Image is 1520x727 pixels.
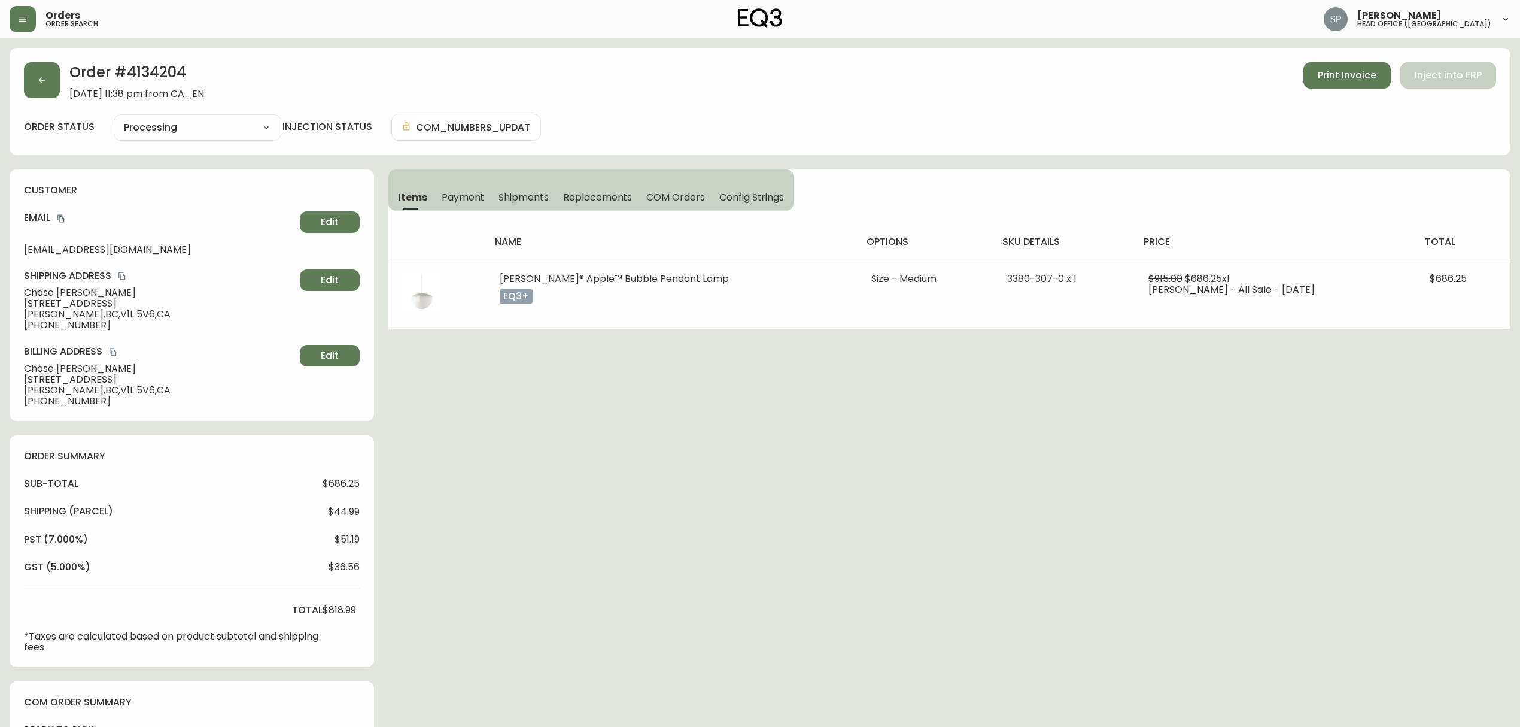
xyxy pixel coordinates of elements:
[24,320,295,331] span: [PHONE_NUMBER]
[321,349,339,362] span: Edit
[328,507,360,517] span: $44.99
[24,374,295,385] span: [STREET_ADDRESS]
[1007,272,1077,286] span: 3380-307-0 x 1
[24,561,90,574] h4: gst (5.000%)
[24,184,360,197] h4: customer
[24,396,295,407] span: [PHONE_NUMBER]
[24,244,295,255] span: [EMAIL_ADDRESS][DOMAIN_NAME]
[292,604,323,617] h4: total
[24,533,88,546] h4: pst (7.000%)
[24,298,295,309] span: [STREET_ADDRESS]
[871,274,978,284] li: Size - Medium
[442,191,485,204] span: Payment
[1430,272,1467,286] span: $686.25
[329,562,360,572] span: $36.56
[500,289,533,304] p: eq3+
[1002,235,1125,249] h4: sku details
[1425,235,1501,249] h4: total
[498,191,549,204] span: Shipments
[300,345,360,366] button: Edit
[323,478,360,489] span: $686.25
[1148,283,1315,296] span: [PERSON_NAME] - All Sale - [DATE]
[24,505,113,518] h4: Shipping ( Parcel )
[24,450,360,463] h4: order summary
[719,191,784,204] span: Config Strings
[69,62,204,89] h2: Order # 4134204
[1324,7,1348,31] img: 0cb179e7bf3690758a1aaa5f0aafa0b4
[107,346,119,358] button: copy
[1357,20,1491,28] h5: head office ([GEOGRAPHIC_DATA])
[24,309,295,320] span: [PERSON_NAME] , BC , V1L 5V6 , CA
[867,235,983,249] h4: options
[335,534,360,545] span: $51.19
[738,8,782,28] img: logo
[563,191,632,204] span: Replacements
[1357,11,1442,20] span: [PERSON_NAME]
[45,11,80,20] span: Orders
[24,211,295,225] h4: Email
[282,120,372,134] h4: injection status
[323,605,356,616] span: $818.99
[55,213,67,225] button: copy
[300,211,360,233] button: Edit
[45,20,98,28] h5: order search
[24,287,295,298] span: Chase [PERSON_NAME]
[495,235,848,249] h4: name
[24,120,95,134] label: order status
[1185,272,1230,286] span: $686.25 x 1
[24,345,295,358] h4: Billing Address
[24,385,295,396] span: [PERSON_NAME] , BC , V1L 5V6 , CA
[398,191,427,204] span: Items
[1148,272,1182,286] span: $915.00
[24,631,323,653] p: *Taxes are calculated based on product subtotal and shipping fees
[1318,69,1376,82] span: Print Invoice
[24,696,360,709] h4: com order summary
[24,269,295,283] h4: Shipping Address
[69,89,204,99] span: [DATE] 11:38 pm from CA_EN
[500,272,729,286] span: [PERSON_NAME]® Apple™ Bubble Pendant Lamp
[1303,62,1391,89] button: Print Invoice
[1144,235,1406,249] h4: price
[321,216,339,229] span: Edit
[321,274,339,287] span: Edit
[300,269,360,291] button: Edit
[116,270,128,282] button: copy
[24,477,78,490] h4: sub-total
[24,363,295,374] span: Chase [PERSON_NAME]
[403,274,441,312] img: 46f94ce3-d904-4445-bfaf-b4cf4db885a1.jpg
[646,191,705,204] span: COM Orders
